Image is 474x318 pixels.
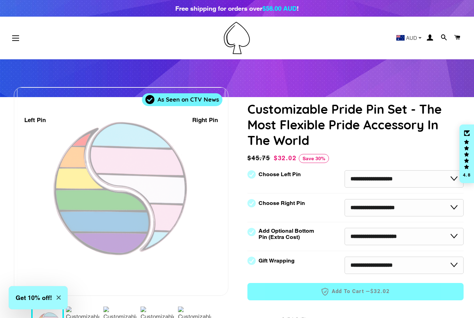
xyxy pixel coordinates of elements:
[406,35,417,41] span: AUD
[247,283,464,300] button: Add to Cart —$32.02
[370,288,390,295] span: $32.02
[459,124,474,183] div: Click to open Judge.me floating reviews tab
[14,87,228,295] div: 1 / 7
[175,3,299,13] div: Free shipping for orders over !
[224,22,250,54] img: Pin-Ace
[463,173,471,177] div: 4.8
[262,5,297,12] span: $58.00 AUD
[192,115,218,125] div: Right Pin
[258,287,453,296] span: Add to Cart —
